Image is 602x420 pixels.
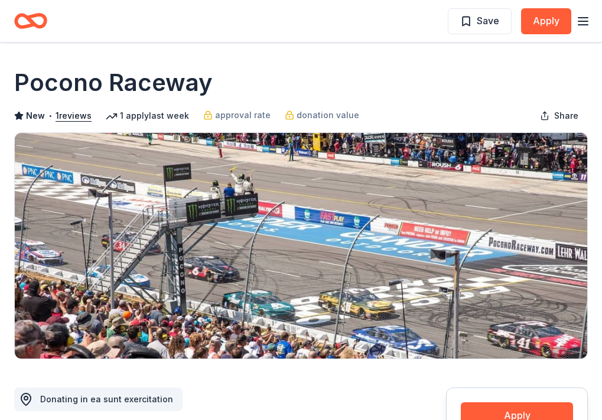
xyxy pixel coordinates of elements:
button: Share [531,104,588,128]
a: donation value [285,108,359,122]
button: Apply [521,8,571,34]
img: Image for Pocono Raceway [15,133,587,359]
button: 1reviews [56,109,92,123]
h1: Pocono Raceway [14,66,213,99]
a: Home [14,7,47,35]
span: New [26,109,45,123]
span: approval rate [215,108,271,122]
span: donation value [297,108,359,122]
span: • [48,111,53,121]
span: Share [554,109,578,123]
span: Save [477,13,499,28]
span: Donating in ea sunt exercitation [40,394,173,404]
button: Save [448,8,512,34]
div: 1 apply last week [106,109,189,123]
a: approval rate [203,108,271,122]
